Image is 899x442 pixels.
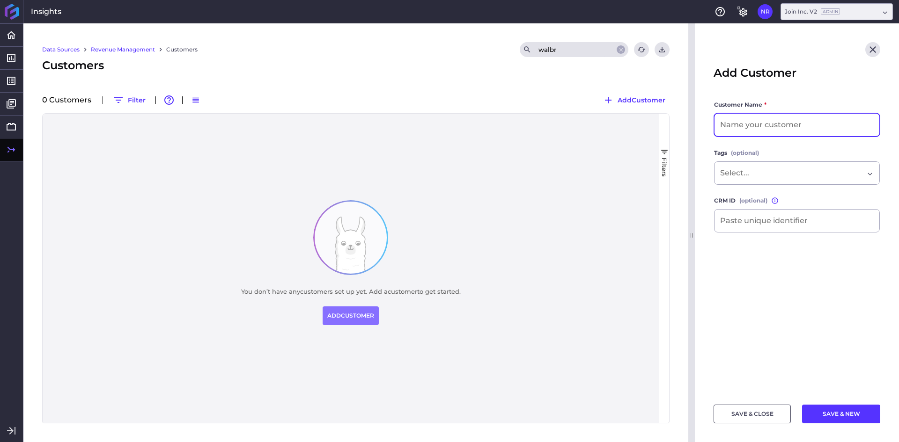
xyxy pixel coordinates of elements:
[230,276,472,336] div: You don’t have any customer s set up yet. Add a customer to get started.
[109,93,150,108] button: Filter
[785,7,840,16] div: Join Inc. V2
[714,196,736,205] span: CRM ID
[520,42,535,57] button: Search by
[714,100,762,109] span: Customer Name
[166,45,198,54] a: Customers
[781,3,893,20] div: Dropdown select
[821,8,840,14] ins: Admin
[715,210,879,232] input: Paste unique identifier
[42,96,97,104] div: 0 Customer s
[42,57,104,74] span: Customers
[735,4,750,19] button: General Settings
[598,93,670,108] button: AddCustomer
[731,148,759,158] span: (optional)
[655,42,670,57] button: User Menu
[42,45,80,54] a: Data Sources
[715,114,879,136] input: Name your customer
[714,148,727,158] span: Tags
[713,4,728,19] button: Help
[634,42,649,57] button: Refresh
[618,95,665,105] span: Add Customer
[714,405,791,423] button: SAVE & CLOSE
[617,45,625,54] button: Close search
[865,42,880,57] button: Close
[802,405,880,423] button: SAVE & NEW
[714,65,796,81] span: Add Customer
[661,158,668,177] span: Filters
[323,306,379,325] button: ADDCUSTOMER
[714,161,880,185] div: Dropdown select
[739,196,767,205] span: (optional)
[91,45,155,54] a: Revenue Management
[758,4,773,19] button: User Menu
[720,167,760,179] input: Select...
